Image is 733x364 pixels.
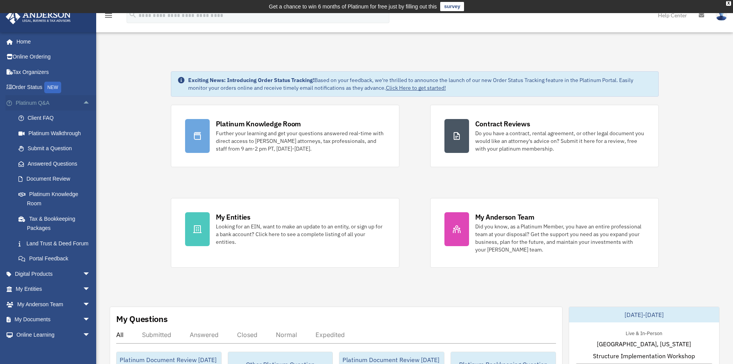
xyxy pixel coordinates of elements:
a: Answered Questions [11,156,102,171]
div: Get a chance to win 6 months of Platinum for free just by filling out this [269,2,437,11]
span: arrow_drop_down [83,266,98,282]
div: [DATE]-[DATE] [569,307,719,322]
a: My Anderson Teamarrow_drop_down [5,297,102,312]
a: My Documentsarrow_drop_down [5,312,102,327]
a: menu [104,13,113,20]
a: survey [440,2,464,11]
a: Portal Feedback [11,251,102,267]
a: Digital Productsarrow_drop_down [5,266,102,282]
a: Platinum Q&Aarrow_drop_up [5,95,102,111]
span: [GEOGRAPHIC_DATA], [US_STATE] [597,339,691,349]
div: Submitted [142,331,171,339]
i: search [129,10,137,19]
img: User Pic [716,10,727,21]
a: My Entities Looking for an EIN, want to make an update to an entity, or sign up for a bank accoun... [171,198,399,268]
span: arrow_drop_down [83,327,98,343]
a: Home [5,34,98,49]
i: menu [104,11,113,20]
div: My Anderson Team [475,212,534,222]
a: Client FAQ [11,111,102,126]
a: Platinum Knowledge Room Further your learning and get your questions answered real-time with dire... [171,105,399,167]
span: Structure Implementation Workshop [593,351,695,361]
div: All [116,331,124,339]
div: NEW [44,82,61,93]
a: Document Review [11,171,102,187]
div: Platinum Knowledge Room [216,119,301,129]
a: Tax & Bookkeeping Packages [11,211,102,236]
img: Anderson Advisors Platinum Portal [3,9,73,24]
span: arrow_drop_up [83,95,98,111]
div: Live & In-Person [619,329,668,337]
a: My Entitiesarrow_drop_down [5,282,102,297]
a: Platinum Walkthrough [11,126,102,141]
span: arrow_drop_down [83,312,98,328]
a: Submit a Question [11,141,102,156]
div: Based on your feedback, we're thrilled to announce the launch of our new Order Status Tracking fe... [188,76,652,92]
strong: Exciting News: Introducing Order Status Tracking! [188,77,314,84]
a: Platinum Knowledge Room [11,186,102,211]
span: arrow_drop_down [83,297,98,312]
div: close [726,1,731,6]
div: Answered [190,331,219,339]
span: arrow_drop_down [83,282,98,297]
div: Normal [276,331,297,339]
a: Contract Reviews Do you have a contract, rental agreement, or other legal document you would like... [430,105,659,167]
a: Online Ordering [5,49,102,65]
div: Further your learning and get your questions answered real-time with direct access to [PERSON_NAM... [216,129,385,153]
div: Looking for an EIN, want to make an update to an entity, or sign up for a bank account? Click her... [216,223,385,246]
div: Expedited [316,331,345,339]
div: Do you have a contract, rental agreement, or other legal document you would like an attorney's ad... [475,129,645,153]
a: Tax Organizers [5,64,102,80]
a: Online Learningarrow_drop_down [5,327,102,342]
div: Closed [237,331,257,339]
div: Contract Reviews [475,119,530,129]
a: Order StatusNEW [5,80,102,96]
div: My Questions [116,313,168,325]
div: Did you know, as a Platinum Member, you have an entire professional team at your disposal? Get th... [475,223,645,253]
a: My Anderson Team Did you know, as a Platinum Member, you have an entire professional team at your... [430,198,659,268]
div: My Entities [216,212,250,222]
a: Click Here to get started! [386,84,446,91]
a: Land Trust & Deed Forum [11,236,102,251]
